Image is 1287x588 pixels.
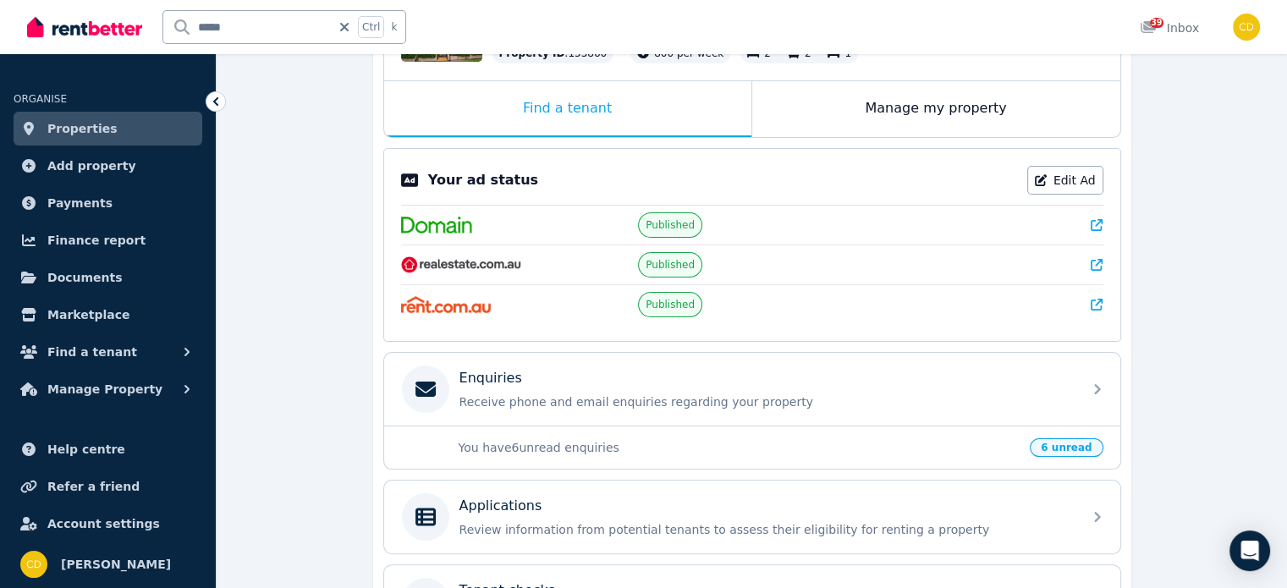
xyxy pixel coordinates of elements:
[1140,19,1199,36] div: Inbox
[401,256,522,273] img: RealEstate.com.au
[1150,18,1163,28] span: 39
[61,554,171,574] span: [PERSON_NAME]
[384,81,751,137] div: Find a tenant
[459,521,1072,538] p: Review information from potential tenants to assess their eligibility for renting a property
[14,470,202,503] a: Refer a friend
[14,298,202,332] a: Marketplace
[47,342,137,362] span: Find a tenant
[14,223,202,257] a: Finance report
[47,193,113,213] span: Payments
[1233,14,1260,41] img: Chris Dimitropoulos
[14,93,67,105] span: ORGANISE
[646,298,695,311] span: Published
[1030,438,1103,457] span: 6 unread
[428,170,538,190] p: Your ad status
[14,261,202,294] a: Documents
[47,305,129,325] span: Marketplace
[358,16,384,38] span: Ctrl
[459,368,522,388] p: Enquiries
[47,476,140,497] span: Refer a friend
[14,372,202,406] button: Manage Property
[459,496,542,516] p: Applications
[47,267,123,288] span: Documents
[1027,166,1103,195] a: Edit Ad
[47,379,162,399] span: Manage Property
[384,481,1120,553] a: ApplicationsReview information from potential tenants to assess their eligibility for renting a p...
[27,14,142,40] img: RentBetter
[401,217,472,234] img: Domain.com.au
[20,551,47,578] img: Chris Dimitropoulos
[47,118,118,139] span: Properties
[14,149,202,183] a: Add property
[646,218,695,232] span: Published
[47,439,125,459] span: Help centre
[47,156,136,176] span: Add property
[459,439,1020,456] p: You have 6 unread enquiries
[459,393,1072,410] p: Receive phone and email enquiries regarding your property
[384,353,1120,426] a: EnquiriesReceive phone and email enquiries regarding your property
[646,258,695,272] span: Published
[391,20,397,34] span: k
[47,230,146,250] span: Finance report
[14,507,202,541] a: Account settings
[14,112,202,146] a: Properties
[401,296,492,313] img: Rent.com.au
[14,335,202,369] button: Find a tenant
[47,514,160,534] span: Account settings
[14,432,202,466] a: Help centre
[1229,530,1270,571] div: Open Intercom Messenger
[14,186,202,220] a: Payments
[752,81,1120,137] div: Manage my property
